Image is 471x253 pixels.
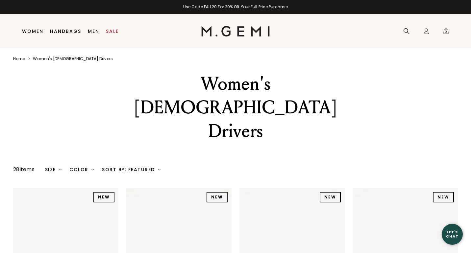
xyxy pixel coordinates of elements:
[88,29,99,34] a: Men
[443,29,449,36] span: 0
[91,168,94,171] img: chevron-down.svg
[13,56,25,61] a: Home
[69,167,94,172] div: Color
[201,26,270,36] img: M.Gemi
[13,166,35,173] div: 28 items
[320,192,341,202] div: NEW
[113,72,358,143] div: Women's [DEMOGRAPHIC_DATA] Drivers
[93,192,114,202] div: NEW
[45,167,62,172] div: Size
[22,29,43,34] a: Women
[59,168,62,171] img: chevron-down.svg
[106,29,119,34] a: Sale
[102,167,161,172] div: Sort By: Featured
[442,230,463,238] div: Let's Chat
[33,56,112,61] a: Women's [DEMOGRAPHIC_DATA] drivers
[158,168,161,171] img: chevron-down.svg
[433,192,454,202] div: NEW
[207,192,228,202] div: NEW
[50,29,81,34] a: Handbags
